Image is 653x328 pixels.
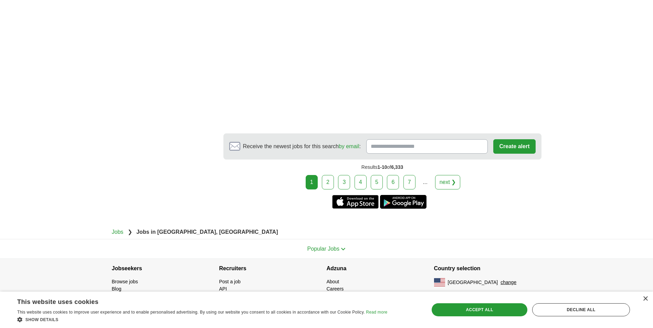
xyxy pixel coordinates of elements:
[338,175,350,189] a: 3
[112,286,122,292] a: Blog
[532,303,630,316] div: Decline all
[355,175,367,189] a: 4
[432,303,527,316] div: Accept all
[306,175,318,189] div: 1
[307,246,339,252] span: Popular Jobs
[371,175,383,189] a: 5
[112,279,138,284] a: Browse jobs
[219,286,227,292] a: API
[17,296,370,306] div: This website uses cookies
[366,310,387,315] a: Read more, opens a new window
[643,296,648,302] div: Close
[327,286,344,292] a: Careers
[219,279,241,284] a: Post a job
[128,229,132,235] span: ❯
[339,143,359,149] a: by email
[448,279,498,286] span: [GEOGRAPHIC_DATA]
[391,164,403,170] span: 6,333
[327,279,339,284] a: About
[223,160,541,175] div: Results of
[435,175,461,189] a: next ❯
[387,175,399,189] a: 6
[434,259,541,278] h4: Country selection
[418,175,432,189] div: ...
[493,139,535,154] button: Create alert
[243,142,361,151] span: Receive the newest jobs for this search :
[332,195,379,209] a: Get the iPhone app
[341,248,346,251] img: toggle icon
[112,229,124,235] a: Jobs
[17,316,387,323] div: Show details
[322,175,334,189] a: 2
[136,229,278,235] strong: Jobs in [GEOGRAPHIC_DATA], [GEOGRAPHIC_DATA]
[377,164,387,170] span: 1-10
[434,278,445,286] img: US flag
[25,317,59,322] span: Show details
[380,195,426,209] a: Get the Android app
[501,279,516,286] button: change
[17,310,365,315] span: This website uses cookies to improve user experience and to enable personalised advertising. By u...
[403,175,415,189] a: 7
